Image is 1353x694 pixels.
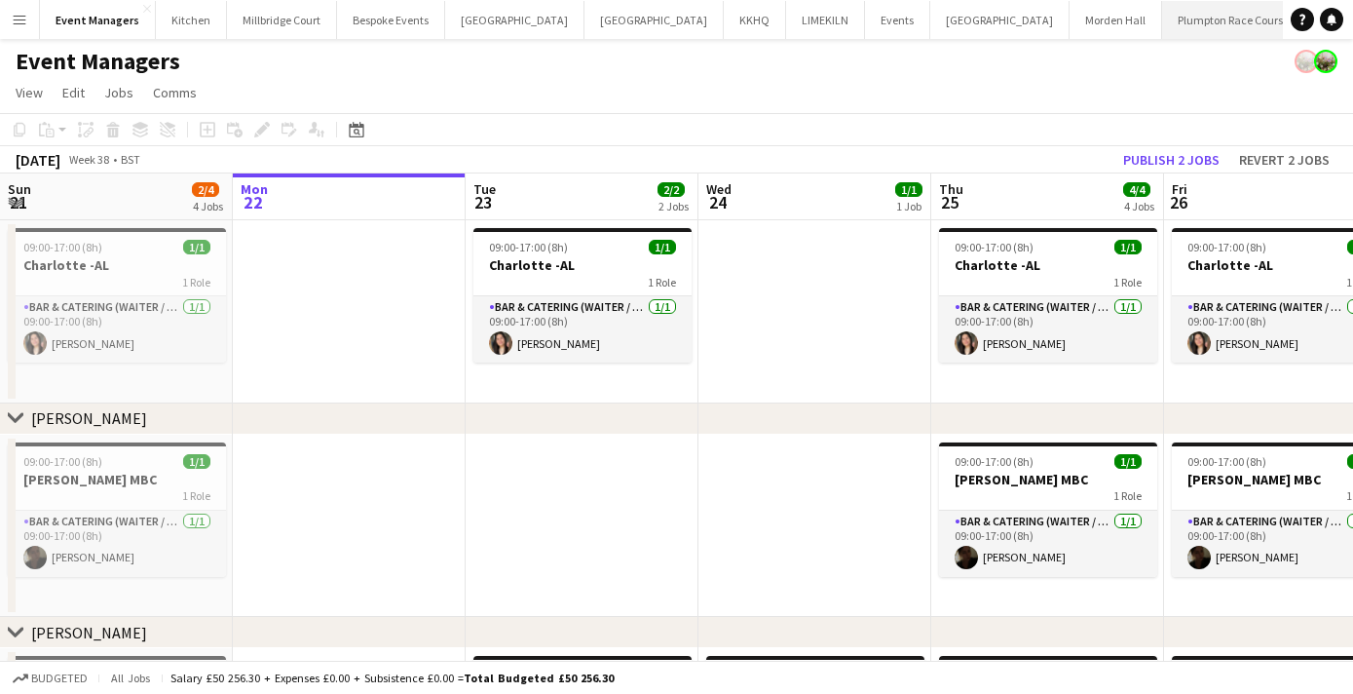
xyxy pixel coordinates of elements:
[55,80,93,105] a: Edit
[31,408,147,428] div: [PERSON_NAME]
[8,80,51,105] a: View
[1124,199,1154,213] div: 4 Jobs
[1187,454,1266,469] span: 09:00-17:00 (8h)
[10,668,91,689] button: Budgeted
[8,256,226,274] h3: Charlotte -AL
[473,296,692,363] app-card-role: Bar & Catering (Waiter / waitress)1/109:00-17:00 (8h)[PERSON_NAME]
[182,275,210,289] span: 1 Role
[1169,191,1187,213] span: 26
[955,454,1034,469] span: 09:00-17:00 (8h)
[473,256,692,274] h3: Charlotte -AL
[8,180,31,198] span: Sun
[464,671,614,685] span: Total Budgeted £50 256.30
[648,275,676,289] span: 1 Role
[473,180,496,198] span: Tue
[241,180,268,198] span: Mon
[706,180,732,198] span: Wed
[703,191,732,213] span: 24
[1113,488,1142,503] span: 1 Role
[8,511,226,577] app-card-role: Bar & Catering (Waiter / waitress)1/109:00-17:00 (8h)[PERSON_NAME]
[658,199,689,213] div: 2 Jobs
[939,443,1157,577] app-job-card: 09:00-17:00 (8h)1/1[PERSON_NAME] MBC1 RoleBar & Catering (Waiter / waitress)1/109:00-17:00 (8h)[P...
[473,228,692,363] app-job-card: 09:00-17:00 (8h)1/1Charlotte -AL1 RoleBar & Catering (Waiter / waitress)1/109:00-17:00 (8h)[PERSO...
[238,191,268,213] span: 22
[1114,240,1142,254] span: 1/1
[955,240,1034,254] span: 09:00-17:00 (8h)
[104,84,133,101] span: Jobs
[23,454,102,469] span: 09:00-17:00 (8h)
[227,1,337,39] button: Millbridge Court
[865,1,930,39] button: Events
[107,671,154,685] span: All jobs
[182,488,210,503] span: 1 Role
[1295,50,1318,73] app-user-avatar: Staffing Manager
[156,1,227,39] button: Kitchen
[145,80,205,105] a: Comms
[121,152,140,167] div: BST
[1070,1,1162,39] button: Morden Hall
[40,1,156,39] button: Event Managers
[170,671,614,685] div: Salary £50 256.30 + Expenses £0.00 + Subsistence £0.00 =
[939,256,1157,274] h3: Charlotte -AL
[8,296,226,363] app-card-role: Bar & Catering (Waiter / waitress)1/109:00-17:00 (8h)[PERSON_NAME]
[31,672,88,685] span: Budgeted
[470,191,496,213] span: 23
[786,1,865,39] button: LIMEKILN
[192,182,219,197] span: 2/4
[1123,182,1150,197] span: 4/4
[5,191,31,213] span: 21
[1231,147,1337,173] button: Revert 2 jobs
[489,240,568,254] span: 09:00-17:00 (8h)
[183,240,210,254] span: 1/1
[193,199,223,213] div: 4 Jobs
[895,182,922,197] span: 1/1
[936,191,963,213] span: 25
[939,228,1157,363] app-job-card: 09:00-17:00 (8h)1/1Charlotte -AL1 RoleBar & Catering (Waiter / waitress)1/109:00-17:00 (8h)[PERSO...
[64,152,113,167] span: Week 38
[153,84,197,101] span: Comms
[939,180,963,198] span: Thu
[337,1,445,39] button: Bespoke Events
[62,84,85,101] span: Edit
[1187,240,1266,254] span: 09:00-17:00 (8h)
[939,471,1157,488] h3: [PERSON_NAME] MBC
[16,84,43,101] span: View
[896,199,921,213] div: 1 Job
[939,296,1157,363] app-card-role: Bar & Catering (Waiter / waitress)1/109:00-17:00 (8h)[PERSON_NAME]
[8,471,226,488] h3: [PERSON_NAME] MBC
[8,228,226,363] app-job-card: 09:00-17:00 (8h)1/1Charlotte -AL1 RoleBar & Catering (Waiter / waitress)1/109:00-17:00 (8h)[PERSO...
[1162,1,1305,39] button: Plumpton Race Course
[930,1,1070,39] button: [GEOGRAPHIC_DATA]
[1114,454,1142,469] span: 1/1
[16,150,60,170] div: [DATE]
[1113,275,1142,289] span: 1 Role
[658,182,685,197] span: 2/2
[96,80,141,105] a: Jobs
[1172,180,1187,198] span: Fri
[23,240,102,254] span: 09:00-17:00 (8h)
[445,1,584,39] button: [GEOGRAPHIC_DATA]
[649,240,676,254] span: 1/1
[31,623,147,642] div: [PERSON_NAME]
[183,454,210,469] span: 1/1
[1115,147,1227,173] button: Publish 2 jobs
[8,443,226,577] app-job-card: 09:00-17:00 (8h)1/1[PERSON_NAME] MBC1 RoleBar & Catering (Waiter / waitress)1/109:00-17:00 (8h)[P...
[939,511,1157,577] app-card-role: Bar & Catering (Waiter / waitress)1/109:00-17:00 (8h)[PERSON_NAME]
[16,47,180,76] h1: Event Managers
[584,1,724,39] button: [GEOGRAPHIC_DATA]
[1314,50,1337,73] app-user-avatar: Staffing Manager
[724,1,786,39] button: KKHQ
